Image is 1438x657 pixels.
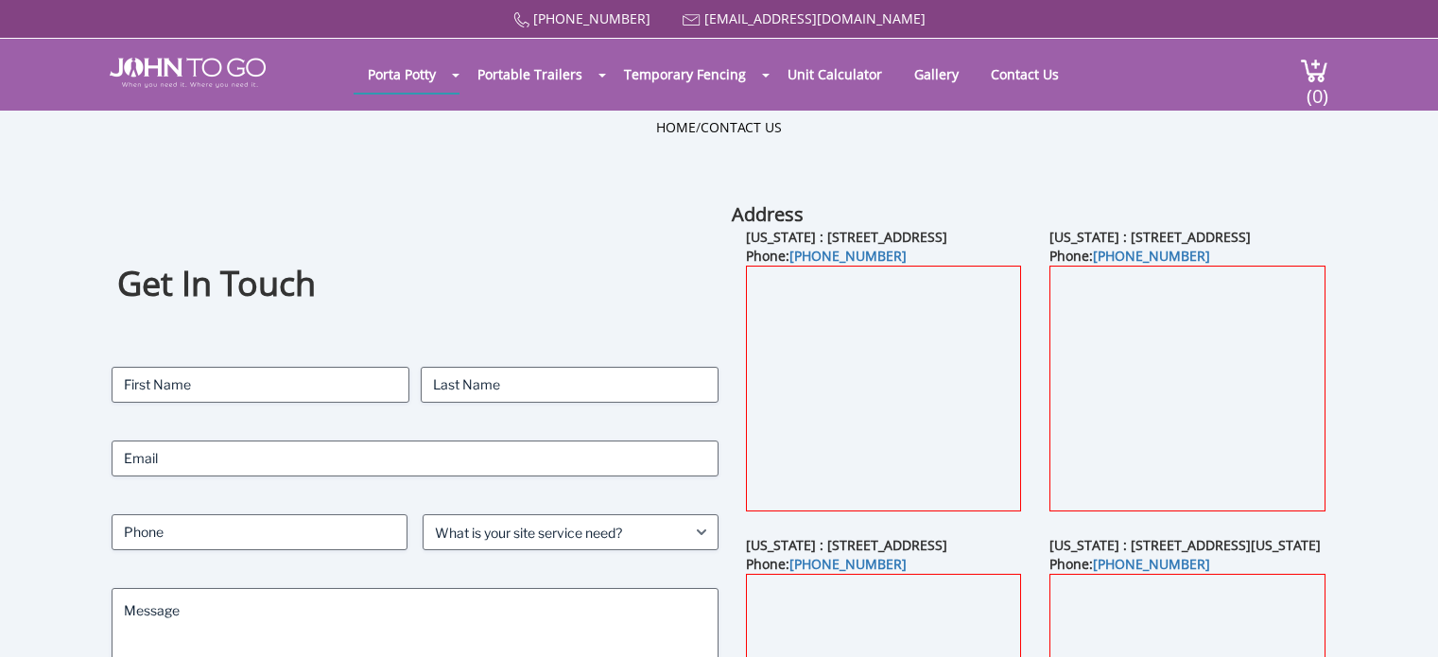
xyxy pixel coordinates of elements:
[110,58,266,88] img: JOHN to go
[1049,228,1251,246] b: [US_STATE] : [STREET_ADDRESS]
[1300,58,1328,83] img: cart a
[746,536,947,554] b: [US_STATE] : [STREET_ADDRESS]
[1306,68,1328,109] span: (0)
[354,56,450,93] a: Porta Potty
[1093,247,1210,265] a: [PHONE_NUMBER]
[977,56,1073,93] a: Contact Us
[732,201,804,227] b: Address
[656,118,782,137] ul: /
[463,56,597,93] a: Portable Trailers
[683,14,701,26] img: Mail
[117,261,713,307] h1: Get In Touch
[900,56,973,93] a: Gallery
[701,118,782,136] a: Contact Us
[421,367,719,403] input: Last Name
[513,12,529,28] img: Call
[773,56,896,93] a: Unit Calculator
[112,367,409,403] input: First Name
[1049,247,1210,265] b: Phone:
[112,514,407,550] input: Phone
[533,9,650,27] a: [PHONE_NUMBER]
[704,9,926,27] a: [EMAIL_ADDRESS][DOMAIN_NAME]
[746,555,907,573] b: Phone:
[789,247,907,265] a: [PHONE_NUMBER]
[1049,536,1321,554] b: [US_STATE] : [STREET_ADDRESS][US_STATE]
[746,247,907,265] b: Phone:
[789,555,907,573] a: [PHONE_NUMBER]
[656,118,696,136] a: Home
[1093,555,1210,573] a: [PHONE_NUMBER]
[112,441,719,476] input: Email
[1049,555,1210,573] b: Phone:
[610,56,760,93] a: Temporary Fencing
[746,228,947,246] b: [US_STATE] : [STREET_ADDRESS]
